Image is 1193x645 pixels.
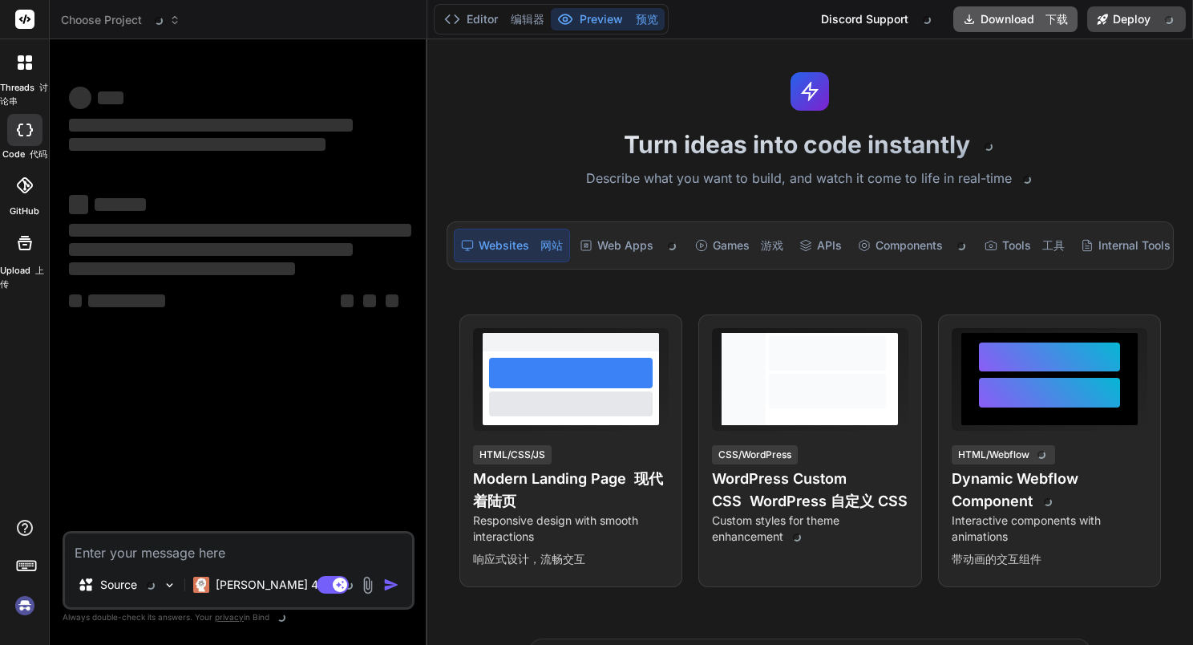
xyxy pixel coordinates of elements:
[363,294,376,307] span: ‌
[383,577,399,593] img: icon
[551,8,665,30] button: Preview 预览
[689,229,790,262] div: Games
[98,91,123,104] span: ‌
[69,195,88,214] span: ‌
[63,610,415,625] p: Always double-check its answers. Your in Bind
[100,577,158,593] p: Source
[712,468,908,513] h4: WordPress Custom CSS
[978,229,1071,262] div: Tools
[10,205,39,218] label: GitHub
[1045,12,1068,26] font: 下载
[358,576,377,594] img: attachment
[952,552,1041,566] font: 带动画的交互组件
[473,445,552,464] div: HTML/CSS/JS
[2,148,47,161] label: code
[473,470,663,509] font: 现代着陆页
[761,238,783,252] font: 游戏
[437,168,1183,189] p: Describe what you want to build, and watch it come to life in real-time
[952,513,1147,574] p: Interactive components with animations
[573,229,685,262] div: Web Apps
[61,12,180,28] span: Choose Project
[953,6,1078,32] button: Download 下载
[511,12,544,26] font: 编辑器
[69,138,326,151] span: ‌
[437,130,1183,159] h1: Turn ideas into code instantly
[1087,6,1186,32] button: Deploy
[69,262,295,275] span: ‌
[952,468,1147,513] h4: Dynamic Webflow Component
[473,552,585,566] font: 响应式设计，流畅交互
[540,238,563,252] font: 网站
[30,148,47,160] font: 代码
[473,513,669,574] p: Responsive design with smooth interactions
[69,224,411,237] span: ‌
[712,445,798,464] div: CSS/WordPress
[88,294,165,307] span: ‌
[473,468,669,513] h4: Modern Landing Page
[811,6,944,32] div: Discord Support
[952,445,1055,464] div: HTML/Webflow
[1042,238,1065,252] font: 工具
[163,578,176,592] img: Pick Models
[69,294,82,307] span: ‌
[750,493,908,509] font: WordPress 自定义 CSS
[69,243,353,256] span: ‌
[793,229,848,262] div: APIs
[454,229,570,262] div: Websites
[712,513,908,545] p: Custom styles for theme enhancement
[386,294,398,307] span: ‌
[851,229,975,262] div: Components
[69,119,353,132] span: ‌
[95,198,146,211] span: ‌
[636,12,658,26] font: 预览
[341,294,354,307] span: ‌
[438,8,551,30] button: Editor 编辑器
[215,612,244,622] span: privacy
[193,577,209,593] img: Claude 4 Sonnet
[69,87,91,109] span: ‌
[216,577,356,593] p: [PERSON_NAME] 4 S..
[11,592,38,619] img: signin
